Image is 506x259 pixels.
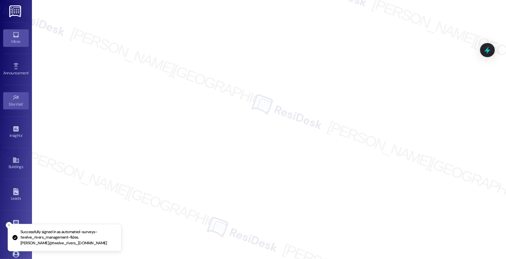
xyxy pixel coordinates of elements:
[3,123,29,141] a: Insights •
[28,70,29,74] span: •
[3,218,29,235] a: Templates •
[3,155,29,172] a: Buildings
[6,222,12,228] button: Close toast
[9,5,22,17] img: ResiDesk Logo
[3,92,29,109] a: Site Visit •
[23,101,24,106] span: •
[20,229,116,246] p: Successfully signed in as automated-surveys-twelve_rivers_management-fides.[PERSON_NAME]@twelve_r...
[3,186,29,204] a: Leads
[22,132,23,137] span: •
[3,29,29,47] a: Inbox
